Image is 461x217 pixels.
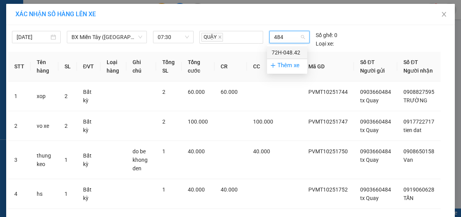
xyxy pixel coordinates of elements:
[316,39,334,48] span: Loại xe:
[403,68,433,74] span: Người nhận
[77,111,100,141] td: Bất kỳ
[270,63,276,68] span: plus
[77,141,100,179] td: Bất kỳ
[360,186,391,193] span: 0903660484
[65,123,68,129] span: 2
[403,127,422,133] span: tien dat
[308,119,348,125] span: PVMT10251747
[71,31,142,43] span: BX Miền Tây (Hàng Ngoài)
[8,81,31,111] td: 1
[77,179,100,209] td: Bất kỳ
[403,186,434,193] span: 0919060628
[158,31,189,43] span: 07:30
[8,52,31,81] th: STT
[188,186,205,193] span: 40.000
[77,81,100,111] td: Bất kỳ
[316,31,337,39] div: 0
[15,10,96,18] span: XÁC NHẬN SỐ HÀNG LÊN XE
[360,157,379,163] span: tx Quay
[8,141,31,179] td: 3
[218,35,222,39] span: close
[188,148,205,154] span: 40.000
[156,52,182,81] th: Tổng SL
[403,89,434,95] span: 0908827595
[308,148,348,154] span: PVMT10251750
[100,52,126,81] th: Loại hàng
[162,119,165,125] span: 2
[272,48,303,57] div: 72H-048.42
[308,186,348,193] span: PVMT10251752
[65,93,68,99] span: 2
[138,35,143,39] span: down
[267,59,307,72] div: Thêm xe
[31,111,58,141] td: vo xe
[360,127,379,133] span: tx Quay
[308,89,348,95] span: PVMT10251744
[360,195,379,201] span: tx Quay
[65,157,68,163] span: 1
[77,52,100,81] th: ĐVT
[31,81,58,111] td: xop
[360,59,375,65] span: Số ĐT
[188,119,208,125] span: 100.000
[403,157,413,163] span: Van
[360,148,391,154] span: 0903660484
[403,148,434,154] span: 0908650158
[403,59,418,65] span: Số ĐT
[58,52,77,81] th: SL
[267,46,307,59] div: 72H-048.42
[403,97,427,103] span: TRƯỜNG
[31,141,58,179] td: thung keo
[247,52,279,81] th: CC
[8,111,31,141] td: 2
[65,191,68,197] span: 1
[441,11,447,17] span: close
[17,33,49,41] input: 14/10/2025
[8,179,31,209] td: 4
[182,52,214,81] th: Tổng cước
[162,148,165,154] span: 1
[433,4,455,25] button: Close
[126,52,156,81] th: Ghi chú
[133,148,148,171] span: do be khong den
[162,89,165,95] span: 2
[360,97,379,103] span: tx Quay
[253,148,270,154] span: 40.000
[360,119,391,125] span: 0903660484
[403,195,413,201] span: TẤN
[162,186,165,193] span: 1
[31,52,58,81] th: Tên hàng
[221,89,238,95] span: 60.000
[214,52,247,81] th: CR
[253,119,273,125] span: 100.000
[360,89,391,95] span: 0903660484
[31,179,58,209] td: hs
[221,186,238,193] span: 40.000
[302,52,354,81] th: Mã GD
[316,31,333,39] span: Số ghế:
[360,68,385,74] span: Người gửi
[201,33,223,42] span: QUẬY
[188,89,205,95] span: 60.000
[403,119,434,125] span: 0917722717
